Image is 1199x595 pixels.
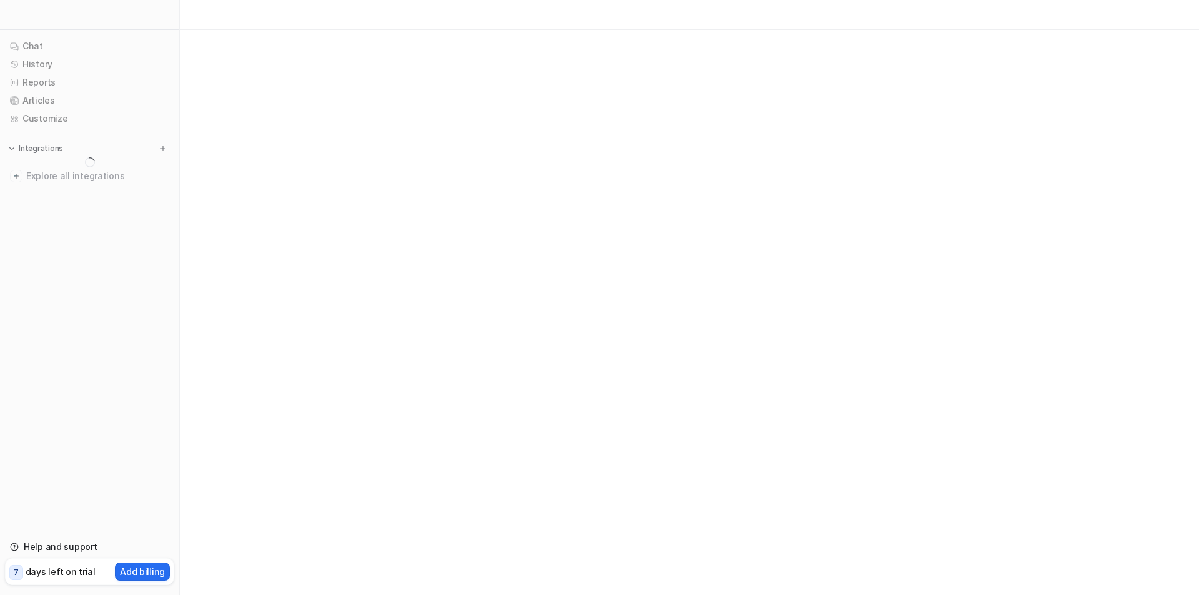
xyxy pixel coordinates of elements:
[5,538,174,556] a: Help and support
[14,567,19,578] p: 7
[5,142,67,155] button: Integrations
[5,74,174,91] a: Reports
[115,563,170,581] button: Add billing
[26,166,169,186] span: Explore all integrations
[26,565,96,578] p: days left on trial
[5,56,174,73] a: History
[120,565,165,578] p: Add billing
[5,92,174,109] a: Articles
[7,144,16,153] img: expand menu
[5,167,174,185] a: Explore all integrations
[19,144,63,154] p: Integrations
[159,144,167,153] img: menu_add.svg
[5,110,174,127] a: Customize
[5,37,174,55] a: Chat
[10,170,22,182] img: explore all integrations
